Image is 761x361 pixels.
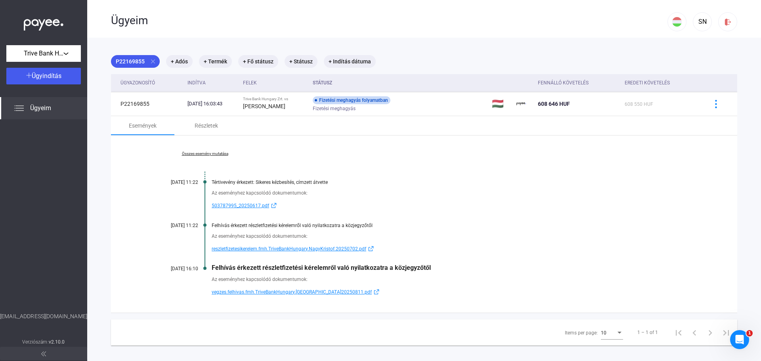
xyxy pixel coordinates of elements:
div: Az eseményhez kapcsolódó dokumentumok: [212,275,698,283]
strong: [PERSON_NAME] [243,103,285,109]
div: Fennálló követelés [538,78,618,88]
div: Items per page: [565,328,598,338]
mat-select: Items per page: [601,328,623,337]
div: Ügyazonosító [120,78,155,88]
div: Események [129,121,157,130]
span: 10 [601,330,606,336]
mat-chip: + Státusz [285,55,317,68]
mat-chip: P22169855 [111,55,160,68]
img: list.svg [14,103,24,113]
div: [DATE] 11:22 [151,180,198,185]
button: First page [671,325,686,340]
iframe: Intercom live chat [730,330,749,349]
mat-chip: + Adós [166,55,193,68]
img: white-payee-white-dot.svg [24,15,63,31]
button: more-blue [707,96,724,112]
td: 🇭🇺 [489,92,513,116]
span: Ügyeim [30,103,51,113]
mat-chip: + Indítás dátuma [324,55,376,68]
button: logout-red [718,12,737,31]
button: HU [667,12,686,31]
a: Összes esemény mutatása [151,151,259,156]
div: SN [696,17,709,27]
a: 503787995_20250617.pdfexternal-link-blue [212,201,698,210]
img: plus-white.svg [26,73,32,78]
div: 1 – 1 of 1 [637,328,658,337]
strong: v2.10.0 [49,339,65,345]
button: Trive Bank Hungary Zrt. [6,45,81,62]
img: payee-logo [516,99,526,109]
div: Indítva [187,78,206,88]
div: [DATE] 11:22 [151,223,198,228]
div: Indítva [187,78,237,88]
span: Ügyindítás [32,72,61,80]
span: vegzes.felhivas.fmh.TriveBankHungary.[GEOGRAPHIC_DATA]20250811.pdf [212,287,372,297]
span: reszletfizetesikerelem.fmh.TriveBankHungary.NagyKristof.20250702.pdf [212,244,366,254]
div: Trive Bank Hungary Zrt. vs [243,97,306,101]
div: Ügyeim [111,14,667,27]
div: Eredeti követelés [625,78,670,88]
button: Previous page [686,325,702,340]
img: external-link-blue [372,289,381,295]
div: Ügyazonosító [120,78,181,88]
div: Az eseményhez kapcsolódó dokumentumok: [212,232,698,240]
img: more-blue [712,100,720,108]
div: Felhívás érkezett részletfizetési kérelemről való nyilatkozatra a közjegyzőtől [212,223,698,228]
span: Trive Bank Hungary Zrt. [24,49,63,58]
img: external-link-blue [269,202,279,208]
mat-chip: + Fő státusz [238,55,278,68]
div: Felek [243,78,306,88]
a: vegzes.felhivas.fmh.TriveBankHungary.[GEOGRAPHIC_DATA]20250811.pdfexternal-link-blue [212,287,698,297]
img: HU [672,17,682,27]
th: Státusz [310,74,489,92]
img: logout-red [724,18,732,26]
span: 608 646 HUF [538,101,570,107]
td: P22169855 [111,92,184,116]
button: Last page [718,325,734,340]
span: 608 550 HUF [625,101,653,107]
a: reszletfizetesikerelem.fmh.TriveBankHungary.NagyKristof.20250702.pdfexternal-link-blue [212,244,698,254]
mat-chip: + Termék [199,55,232,68]
button: Next page [702,325,718,340]
mat-icon: close [149,58,157,65]
span: Fizetési meghagyás [313,104,356,113]
span: 503787995_20250617.pdf [212,201,269,210]
div: Az eseményhez kapcsolódó dokumentumok: [212,189,698,197]
div: Fizetési meghagyás folyamatban [313,96,390,104]
div: [DATE] 16:10 [151,266,198,271]
div: Felhívás érkezett részletfizetési kérelemről való nyilatkozatra a közjegyzőtől [212,264,698,271]
img: arrow-double-left-grey.svg [41,351,46,356]
button: Ügyindítás [6,68,81,84]
div: [DATE] 16:03:43 [187,100,237,108]
span: 1 [746,330,753,336]
div: Fennálló követelés [538,78,589,88]
div: Felek [243,78,257,88]
div: Tértivevény érkezett: Sikeres kézbesítés, címzett átvette [212,180,698,185]
div: Eredeti követelés [625,78,698,88]
img: external-link-blue [366,246,376,252]
button: SN [693,12,712,31]
div: Részletek [195,121,218,130]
